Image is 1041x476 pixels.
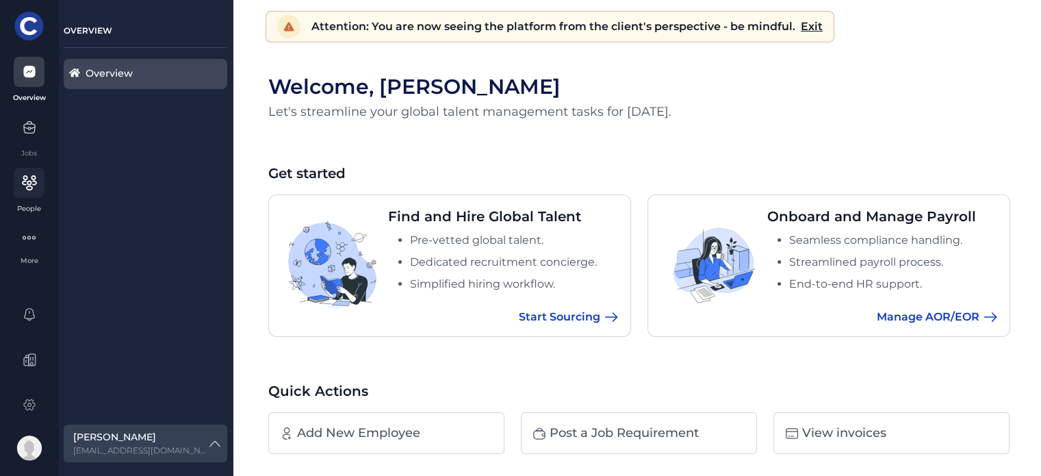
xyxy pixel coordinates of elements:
[86,66,186,82] div: Overview
[789,232,999,249] li: Seamless compliance handling.
[802,424,886,442] div: View invoices
[268,77,1010,97] div: Welcome , [PERSON_NAME]
[410,232,619,249] li: Pre-vetted global talent.
[268,381,1010,401] div: Quick Actions
[13,92,46,103] div: Overview
[297,424,420,442] div: Add New Employee
[550,424,699,442] div: Post a Job Requirement
[789,276,999,292] li: End-to-end HR support.
[877,309,979,325] span: Manage AOR/EOR
[410,276,619,292] li: Simplified hiring workflow.
[789,254,999,271] li: Streamlined payroll process.
[17,203,41,214] div: People
[767,206,999,227] div: Onboard and Manage Payroll
[388,309,619,325] a: Start Sourcing
[268,163,1010,184] div: Get started
[519,309,600,325] span: Start Sourcing
[767,309,999,325] a: Manage AOR/EOR
[801,18,823,35] div: Exit
[268,104,1010,119] p: Let's streamline your global talent management tasks for [DATE].
[311,18,795,35] span: Attention: You are now seeing the platform from the client's perspective - be mindful.
[410,254,619,271] li: Dedicated recruitment concierge.
[388,206,619,227] div: Find and Hire Global Talent
[64,25,112,36] span: OVERVIEW
[73,444,207,457] label: sallison@digitaled.com
[21,148,37,158] div: Jobs
[73,430,207,444] label: [PERSON_NAME]
[5,255,53,266] div: More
